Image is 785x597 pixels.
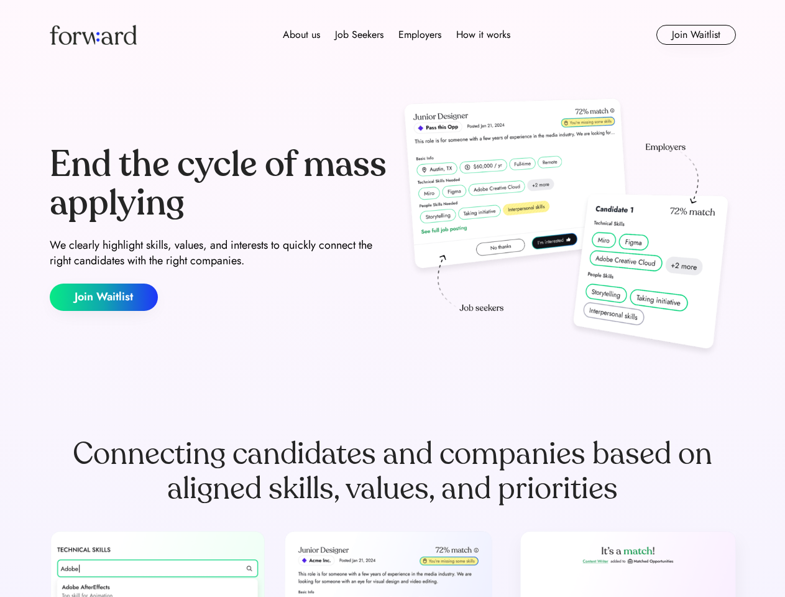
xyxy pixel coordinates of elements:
div: We clearly highlight skills, values, and interests to quickly connect the right candidates with t... [50,238,388,269]
div: End the cycle of mass applying [50,146,388,222]
div: How it works [456,27,510,42]
img: hero-image.png [398,95,736,362]
div: About us [283,27,320,42]
button: Join Waitlist [50,284,158,311]
div: Employers [398,27,441,42]
img: Forward logo [50,25,137,45]
div: Job Seekers [335,27,383,42]
div: Connecting candidates and companies based on aligned skills, values, and priorities [50,437,736,506]
button: Join Waitlist [656,25,736,45]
